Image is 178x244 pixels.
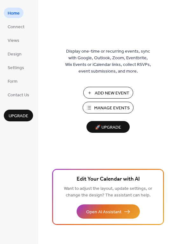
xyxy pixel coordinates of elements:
[4,8,24,18] a: Home
[8,65,24,71] span: Settings
[4,76,21,86] a: Form
[65,48,151,75] span: Display one-time or recurring events, sync with Google, Outlook, Zoom, Eventbrite, Wix Events or ...
[4,35,23,45] a: Views
[8,10,20,17] span: Home
[83,87,133,99] button: Add New Event
[4,21,28,32] a: Connect
[9,113,28,119] span: Upgrade
[8,78,17,85] span: Form
[4,48,25,59] a: Design
[86,121,130,133] button: 🚀 Upgrade
[8,24,24,30] span: Connect
[86,209,121,215] span: Open AI Assistant
[77,175,140,184] span: Edit Your Calendar with AI
[94,105,130,112] span: Manage Events
[77,204,140,219] button: Open AI Assistant
[90,123,126,132] span: 🚀 Upgrade
[83,102,133,113] button: Manage Events
[4,89,33,100] a: Contact Us
[64,184,152,200] span: Want to adjust the layout, update settings, or change the design? The assistant can help.
[8,51,22,58] span: Design
[4,110,33,121] button: Upgrade
[8,37,19,44] span: Views
[95,90,129,97] span: Add New Event
[8,92,29,99] span: Contact Us
[4,62,28,73] a: Settings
